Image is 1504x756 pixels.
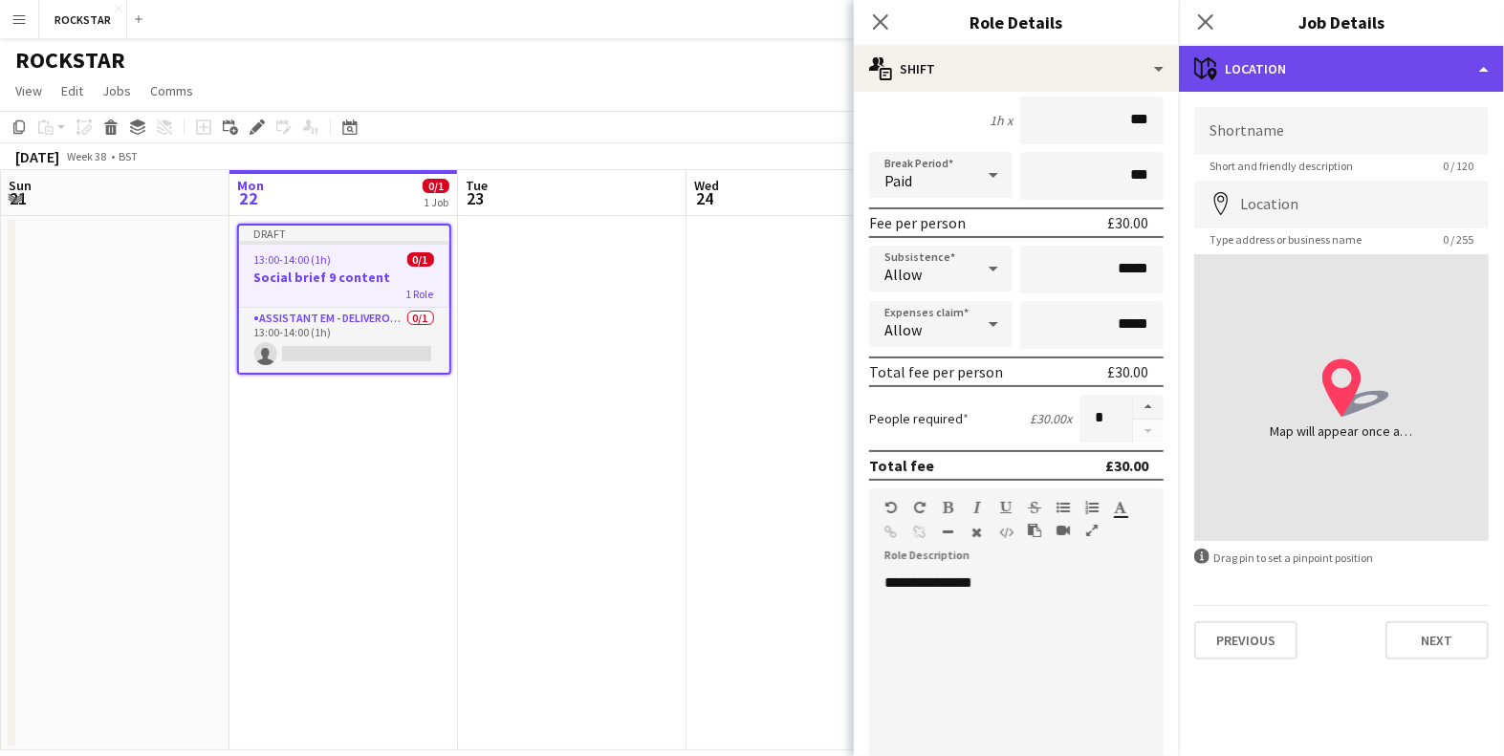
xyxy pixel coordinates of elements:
[239,269,449,286] h3: Social brief 9 content
[150,82,193,99] span: Comms
[1107,362,1148,381] div: £30.00
[1428,159,1489,173] span: 0 / 120
[1085,523,1099,538] button: Fullscreen
[869,456,934,475] div: Total fee
[884,171,912,190] span: Paid
[694,177,719,194] span: Wed
[1385,621,1489,659] button: Next
[234,187,264,209] span: 22
[691,187,719,209] span: 24
[1179,46,1504,92] div: Location
[466,177,488,194] span: Tue
[970,500,984,515] button: Italic
[854,10,1179,34] h3: Role Details
[1107,213,1148,232] div: £30.00
[1428,232,1489,247] span: 0 / 255
[15,147,59,166] div: [DATE]
[1030,410,1072,427] div: £30.00 x
[239,226,449,241] div: Draft
[970,525,984,540] button: Clear Formatting
[1270,421,1413,441] div: Map will appear once address has been added
[15,46,125,75] h1: ROCKSTAR
[884,265,922,284] span: Allow
[6,187,32,209] span: 21
[54,78,91,103] a: Edit
[1194,549,1489,567] div: Drag pin to set a pinpoint position
[1057,500,1070,515] button: Unordered List
[463,187,488,209] span: 23
[15,82,42,99] span: View
[999,500,1013,515] button: Underline
[884,320,922,339] span: Allow
[142,78,201,103] a: Comms
[237,177,264,194] span: Mon
[1028,500,1041,515] button: Strikethrough
[1194,232,1377,247] span: Type address or business name
[869,410,969,427] label: People required
[1133,395,1164,420] button: Increase
[1194,159,1368,173] span: Short and friendly description
[990,112,1013,129] div: 1h x
[95,78,139,103] a: Jobs
[869,213,966,232] div: Fee per person
[61,82,83,99] span: Edit
[1085,500,1099,515] button: Ordered List
[39,1,127,38] button: ROCKSTAR
[119,149,138,163] div: BST
[254,252,332,267] span: 13:00-14:00 (1h)
[237,224,451,375] app-job-card: Draft13:00-14:00 (1h)0/1Social brief 9 content1 RoleAssistant EM - Deliveroo FR0/113:00-14:00 (1h)
[1057,523,1070,538] button: Insert video
[102,82,131,99] span: Jobs
[1028,523,1041,538] button: Paste as plain text
[884,500,898,515] button: Undo
[1194,621,1297,659] button: Previous
[8,78,50,103] a: View
[424,195,448,209] div: 1 Job
[942,525,955,540] button: Horizontal Line
[999,525,1013,540] button: HTML Code
[1105,456,1148,475] div: £30.00
[423,179,449,193] span: 0/1
[239,308,449,373] app-card-role: Assistant EM - Deliveroo FR0/113:00-14:00 (1h)
[406,287,434,301] span: 1 Role
[869,362,1003,381] div: Total fee per person
[9,177,32,194] span: Sun
[1114,500,1127,515] button: Text Color
[407,252,434,267] span: 0/1
[913,500,926,515] button: Redo
[63,149,111,163] span: Week 38
[854,46,1179,92] div: Shift
[1179,10,1504,34] h3: Job Details
[942,500,955,515] button: Bold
